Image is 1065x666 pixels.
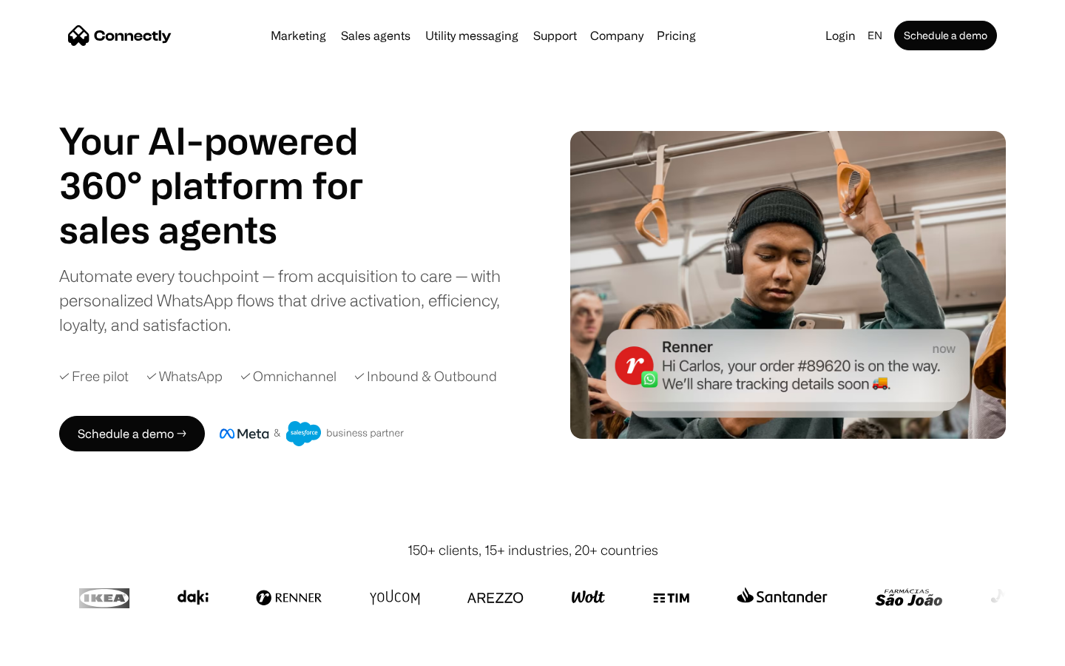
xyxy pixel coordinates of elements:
[527,30,583,41] a: Support
[862,25,891,46] div: en
[59,366,129,386] div: ✓ Free pilot
[59,207,399,252] h1: sales agents
[146,366,223,386] div: ✓ WhatsApp
[240,366,337,386] div: ✓ Omnichannel
[59,416,205,451] a: Schedule a demo →
[220,421,405,446] img: Meta and Salesforce business partner badge.
[868,25,882,46] div: en
[419,30,524,41] a: Utility messaging
[651,30,702,41] a: Pricing
[354,366,497,386] div: ✓ Inbound & Outbound
[59,263,525,337] div: Automate every touchpoint — from acquisition to care — with personalized WhatsApp flows that driv...
[68,24,172,47] a: home
[15,639,89,661] aside: Language selected: English
[59,207,399,252] div: 1 of 4
[30,640,89,661] ul: Language list
[894,21,997,50] a: Schedule a demo
[59,207,399,252] div: carousel
[59,118,399,207] h1: Your AI-powered 360° platform for
[265,30,332,41] a: Marketing
[586,25,648,46] div: Company
[590,25,643,46] div: Company
[819,25,862,46] a: Login
[408,540,658,560] div: 150+ clients, 15+ industries, 20+ countries
[335,30,416,41] a: Sales agents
